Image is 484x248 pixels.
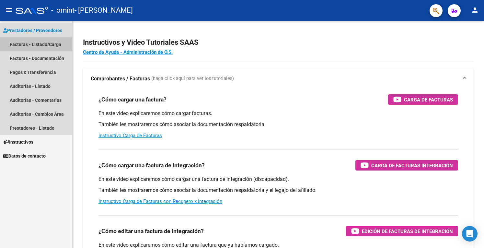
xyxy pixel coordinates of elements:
[3,138,33,146] span: Instructivos
[98,121,458,128] p: También les mostraremos cómo asociar la documentación respaldatoria.
[83,36,474,49] h2: Instructivos y Video Tutoriales SAAS
[151,75,234,82] span: (haga click aquí para ver los tutoriales)
[98,176,458,183] p: En este video explicaremos cómo cargar una factura de integración (discapacidad).
[3,152,46,159] span: Datos de contacto
[83,49,173,55] a: Centro de Ayuda - Administración de O.S.
[5,6,13,14] mat-icon: menu
[98,161,205,170] h3: ¿Cómo cargar una factura de integración?
[83,68,474,89] mat-expansion-panel-header: Comprobantes / Facturas (haga click aquí para ver los tutoriales)
[462,226,478,242] div: Open Intercom Messenger
[355,160,458,171] button: Carga de Facturas Integración
[404,96,453,104] span: Carga de Facturas
[51,3,75,18] span: - omint
[91,75,150,82] strong: Comprobantes / Facturas
[371,161,453,170] span: Carga de Facturas Integración
[98,227,204,236] h3: ¿Cómo editar una factura de integración?
[471,6,479,14] mat-icon: person
[98,133,162,138] a: Instructivo Carga de Facturas
[98,187,458,194] p: También les mostraremos cómo asociar la documentación respaldatoria y el legajo del afiliado.
[98,95,167,104] h3: ¿Cómo cargar una factura?
[388,94,458,105] button: Carga de Facturas
[362,227,453,235] span: Edición de Facturas de integración
[98,198,222,204] a: Instructivo Carga de Facturas con Recupero x Integración
[75,3,133,18] span: - [PERSON_NAME]
[3,27,62,34] span: Prestadores / Proveedores
[98,110,458,117] p: En este video explicaremos cómo cargar facturas.
[346,226,458,236] button: Edición de Facturas de integración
